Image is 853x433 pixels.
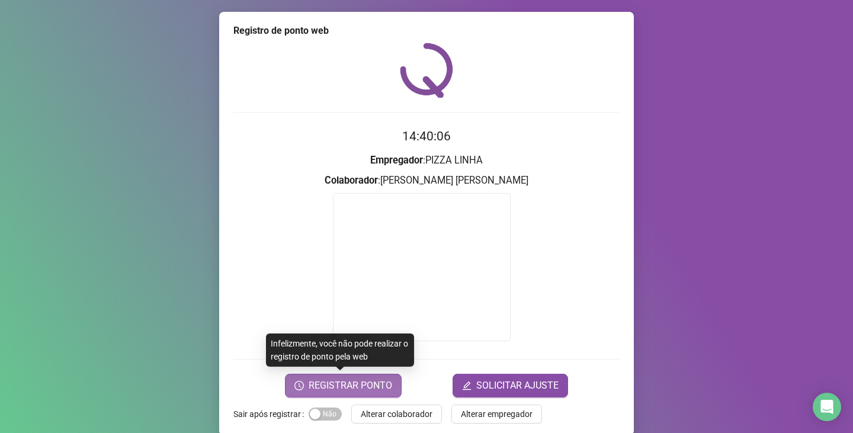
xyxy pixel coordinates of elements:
[451,405,542,424] button: Alterar empregador
[402,129,451,143] time: 14:40:06
[233,24,620,38] div: Registro de ponto web
[233,173,620,188] h3: : [PERSON_NAME] [PERSON_NAME]
[351,405,442,424] button: Alterar colaborador
[453,374,568,397] button: editSOLICITAR AJUSTE
[813,393,841,421] div: Open Intercom Messenger
[233,405,309,424] label: Sair após registrar
[476,379,559,393] span: SOLICITAR AJUSTE
[285,374,402,397] button: REGISTRAR PONTO
[325,175,378,186] strong: Colaborador
[370,155,423,166] strong: Empregador
[266,333,414,367] div: Infelizmente, você não pode realizar o registro de ponto pela web
[361,408,432,421] span: Alterar colaborador
[294,381,304,390] span: clock-circle
[309,379,392,393] span: REGISTRAR PONTO
[233,153,620,168] h3: : PIZZA LINHA
[400,43,453,98] img: QRPoint
[461,408,533,421] span: Alterar empregador
[462,381,472,390] span: edit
